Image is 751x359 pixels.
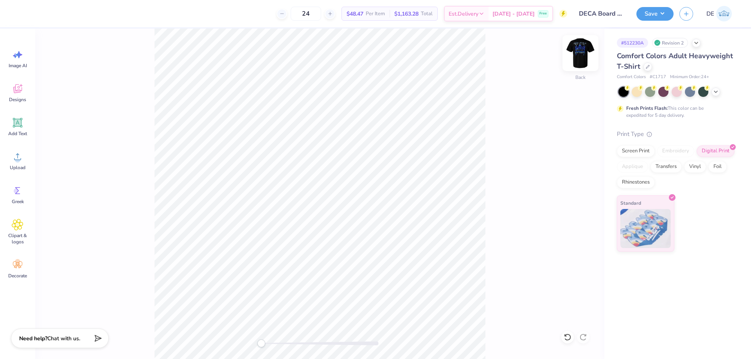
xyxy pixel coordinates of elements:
div: Transfers [650,161,682,173]
span: DE [706,9,714,18]
span: Greek [12,198,24,205]
strong: Need help? [19,335,47,342]
span: # C1717 [650,74,666,80]
div: # 512230A [617,38,648,48]
img: Standard [620,209,671,248]
span: Minimum Order: 24 + [670,74,709,80]
button: Save [636,7,674,21]
div: Rhinestones [617,177,655,188]
div: Digital Print [697,145,735,157]
span: Per Item [366,10,385,18]
span: Total [421,10,433,18]
div: Print Type [617,130,735,139]
div: Vinyl [684,161,706,173]
input: – – [291,7,321,21]
span: $48.47 [347,10,363,18]
span: Clipart & logos [5,232,31,245]
div: Back [575,74,586,81]
div: Revision 2 [652,38,688,48]
span: Free [539,11,547,16]
img: Djian Evardoni [716,6,732,21]
span: Est. Delivery [449,10,478,18]
img: Back [565,38,596,69]
span: Add Text [8,130,27,137]
div: This color can be expedited for 5 day delivery. [626,105,722,119]
span: [DATE] - [DATE] [492,10,535,18]
span: Image AI [9,63,27,69]
div: Applique [617,161,648,173]
span: Comfort Colors Adult Heavyweight T-Shirt [617,51,733,71]
span: Standard [620,199,641,207]
div: Screen Print [617,145,655,157]
span: Decorate [8,273,27,279]
span: Designs [9,96,26,103]
div: Accessibility label [257,339,265,347]
span: Comfort Colors [617,74,646,80]
strong: Fresh Prints Flash: [626,105,668,111]
span: $1,163.28 [394,10,419,18]
input: Untitled Design [573,6,631,21]
span: Chat with us. [47,335,80,342]
div: Embroidery [657,145,694,157]
span: Upload [10,164,25,171]
div: Foil [708,161,727,173]
a: DE [703,6,735,21]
